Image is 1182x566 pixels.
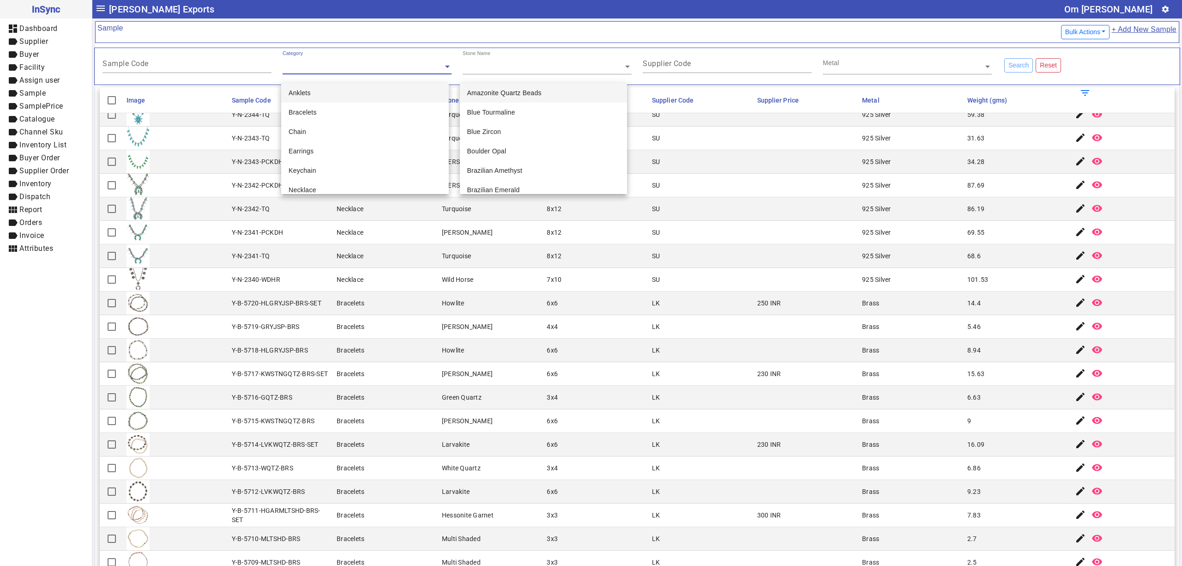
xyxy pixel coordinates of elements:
[19,50,39,59] span: Buyer
[1075,203,1086,214] mat-icon: edit
[547,369,558,378] div: 6x6
[1092,297,1103,308] mat-icon: remove_red_eye
[862,298,879,308] div: Brass
[337,440,364,449] div: Bracelets
[283,50,303,57] div: Category
[652,346,660,355] div: LK
[232,110,270,119] div: Y-N-2344-TQ
[442,110,471,119] div: Turquoise
[232,440,319,449] div: Y-B-5714-LVKWQTZ-BRS-SET
[547,322,558,331] div: 4x4
[1061,25,1110,39] button: Bulk Actions
[19,231,44,240] span: Invoice
[19,179,52,188] span: Inventory
[652,251,660,261] div: SU
[232,506,332,524] div: Y-B-5711-HGARMLTSHD-BRS-SET
[7,140,18,151] mat-icon: label
[442,534,481,543] div: Multi Shaded
[823,58,839,67] div: Metal
[652,416,660,426] div: LK
[1064,2,1152,17] div: Om [PERSON_NAME]
[862,440,879,449] div: Brass
[232,463,293,473] div: Y-B-5713-WQTZ-BRS
[652,157,660,166] div: SU
[232,534,301,543] div: Y-B-5710-MLTSHD-BRS
[1092,179,1103,190] mat-icon: remove_red_eye
[463,50,490,57] div: Stone Name
[7,127,18,138] mat-icon: label
[1075,226,1086,237] mat-icon: edit
[289,109,317,116] span: Bracelets
[862,346,879,355] div: Brass
[127,504,150,527] img: 2b4eb258-d675-43b1-89cb-95477228bfc4
[862,322,879,331] div: Brass
[547,204,561,213] div: 8x12
[19,89,46,97] span: Sample
[1075,509,1086,520] mat-icon: edit
[547,251,561,261] div: 8x12
[232,251,270,261] div: Y-N-2341-TQ
[127,221,150,244] img: 6c2fcae7-e948-4572-81ef-d3471264a8d8
[967,134,984,143] div: 31.63
[1092,344,1103,355] mat-icon: remove_red_eye
[967,298,981,308] div: 14.4
[547,346,558,355] div: 6x6
[652,393,660,402] div: LK
[862,416,879,426] div: Brass
[862,463,879,473] div: Brass
[19,128,63,136] span: Channel Sku
[442,487,470,496] div: Larvakite
[127,409,150,432] img: a295ca4a-8f17-4e60-b567-16b306997aa5
[967,416,971,426] div: 9
[127,127,150,150] img: 09d9a210-98e3-4a16-895b-f9517c9dc4a7
[967,463,981,473] div: 6.86
[442,440,470,449] div: Larvakite
[127,150,150,173] img: 5637985f-6718-4a6d-8afb-41b22432e8bf
[547,393,558,402] div: 3x4
[442,369,493,378] div: [PERSON_NAME]
[232,416,315,426] div: Y-B-5715-KWSTNGQTZ-BRS
[967,97,1007,104] span: Weight (gms)
[1092,391,1103,402] mat-icon: remove_red_eye
[862,228,891,237] div: 925 Silver
[442,416,493,426] div: [PERSON_NAME]
[1092,462,1103,473] mat-icon: remove_red_eye
[232,134,270,143] div: Y-N-2343-TQ
[1075,462,1086,473] mat-icon: edit
[652,181,660,190] div: SU
[1075,415,1086,426] mat-icon: edit
[862,275,891,284] div: 925 Silver
[862,134,891,143] div: 925 Silver
[337,463,364,473] div: Bracelets
[1075,297,1086,308] mat-icon: edit
[337,322,364,331] div: Bracelets
[757,369,781,378] div: 230 INR
[862,204,891,213] div: 925 Silver
[862,157,891,166] div: 925 Silver
[337,369,364,378] div: Bracelets
[652,534,660,543] div: LK
[757,298,781,308] div: 250 INR
[652,487,660,496] div: LK
[442,228,493,237] div: [PERSON_NAME]
[232,275,280,284] div: Y-N-2340-WDHR
[967,110,984,119] div: 59.38
[7,49,18,60] mat-icon: label
[289,186,316,194] span: Necklace
[757,97,799,104] span: Supplier Price
[337,534,364,543] div: Bracelets
[127,315,150,338] img: 210de55a-6af4-49fe-861d-18caef6475db
[967,204,984,213] div: 86.19
[281,83,448,194] ng-dropdown-panel: Options list
[232,346,308,355] div: Y-B-5718-HLGRYJSP-BRS
[19,192,50,201] span: Dispatch
[127,292,150,315] img: 65d3b069-250e-4656-bddb-ff1517d91940
[1092,250,1103,261] mat-icon: remove_red_eye
[1075,486,1086,497] mat-icon: edit
[232,393,292,402] div: Y-B-5716-GQTZ-BRS
[1092,368,1103,379] mat-icon: remove_red_eye
[19,115,55,123] span: Catalogue
[442,134,471,143] div: Turquoise
[19,153,60,162] span: Buyer Order
[862,534,879,543] div: Brass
